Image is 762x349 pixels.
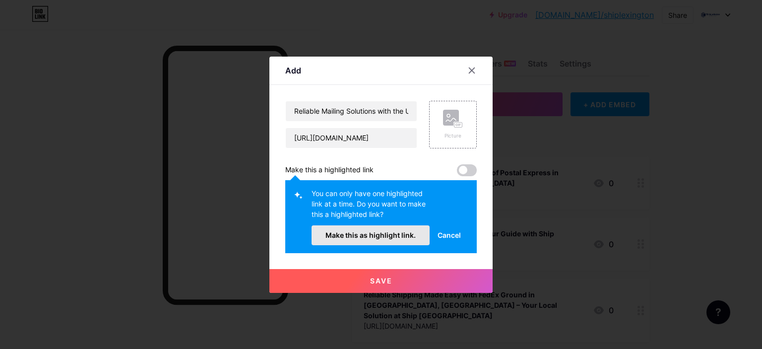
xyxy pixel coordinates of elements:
button: Make this as highlight link. [312,225,430,245]
div: Add [285,65,301,76]
div: You can only have one highlighted link at a time. Do you want to make this a highlighted link? [312,188,430,225]
input: Title [286,101,417,121]
button: Cancel [430,225,469,245]
div: Make this a highlighted link [285,164,374,176]
div: Picture [443,132,463,140]
button: Save [269,269,493,293]
span: Save [370,277,392,285]
span: Cancel [438,230,461,240]
input: URL [286,128,417,148]
span: Make this as highlight link. [325,231,416,239]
